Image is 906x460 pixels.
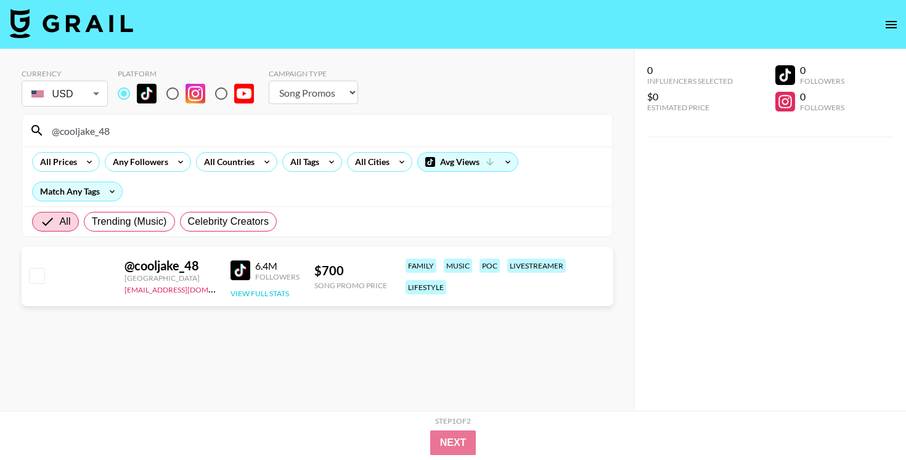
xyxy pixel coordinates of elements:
[255,272,300,281] div: Followers
[800,64,844,76] div: 0
[33,153,80,171] div: All Prices
[283,153,322,171] div: All Tags
[314,263,387,278] div: $ 700
[800,76,844,86] div: Followers
[124,273,216,283] div: [GEOGRAPHIC_DATA]
[435,416,471,426] div: Step 1 of 2
[60,214,71,229] span: All
[10,9,133,38] img: Grail Talent
[197,153,257,171] div: All Countries
[800,103,844,112] div: Followers
[647,76,733,86] div: Influencers Selected
[44,121,605,140] input: Search by User Name
[234,84,254,103] img: YouTube
[480,259,500,273] div: poc
[430,430,476,455] button: Next
[124,283,248,294] a: [EMAIL_ADDRESS][DOMAIN_NAME]
[255,260,300,272] div: 6.4M
[418,153,518,171] div: Avg Views
[118,69,264,78] div: Platform
[444,259,472,273] div: music
[647,64,733,76] div: 0
[33,182,122,201] div: Match Any Tags
[231,289,289,298] button: View Full Stats
[105,153,171,171] div: Any Followers
[137,84,157,103] img: TikTok
[24,83,105,105] div: USD
[844,398,891,445] iframe: Drift Widget Chat Controller
[188,214,269,229] span: Celebrity Creators
[406,259,436,273] div: family
[124,258,216,273] div: @ cooljake_48
[314,281,387,290] div: Song Promo Price
[507,259,566,273] div: livestreamer
[406,280,446,294] div: lifestyle
[269,69,358,78] div: Campaign Type
[231,260,250,280] img: TikTok
[647,91,733,103] div: $0
[800,91,844,103] div: 0
[22,69,108,78] div: Currency
[647,103,733,112] div: Estimated Price
[186,84,205,103] img: Instagram
[348,153,392,171] div: All Cities
[92,214,167,229] span: Trending (Music)
[879,12,904,37] button: open drawer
